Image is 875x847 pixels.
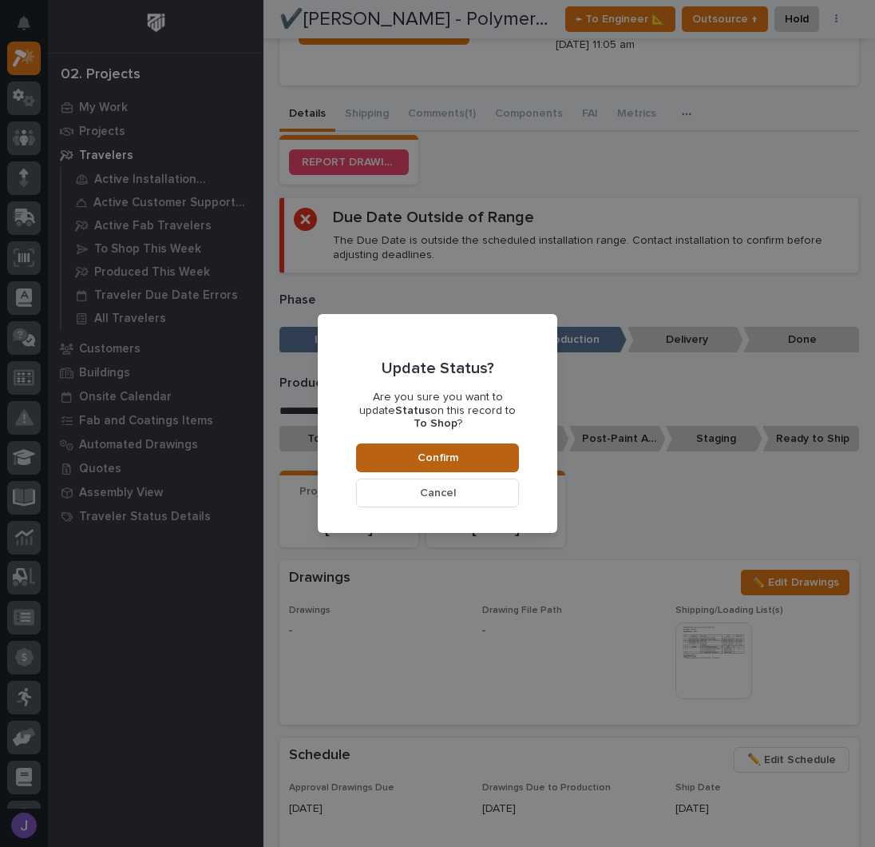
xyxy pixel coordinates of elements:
[395,405,430,416] b: Status
[420,486,456,500] span: Cancel
[382,359,494,378] p: Update Status?
[356,443,519,472] button: Confirm
[356,391,519,431] p: Are you sure you want to update on this record to ?
[356,479,519,507] button: Cancel
[414,418,457,429] b: To Shop
[418,451,458,465] span: Confirm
